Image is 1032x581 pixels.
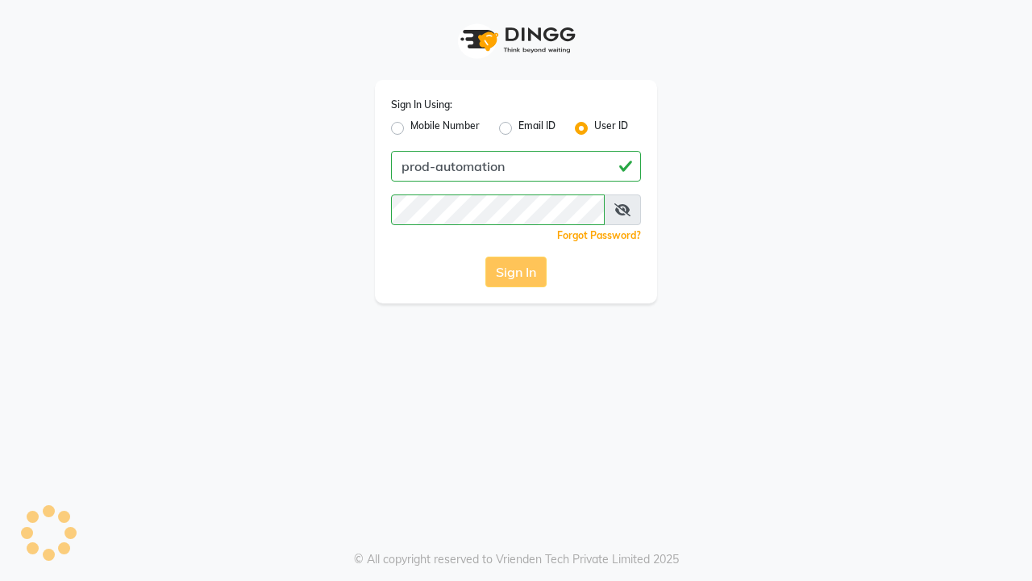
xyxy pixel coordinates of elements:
[391,151,641,182] input: Username
[518,119,556,138] label: Email ID
[594,119,628,138] label: User ID
[451,16,580,64] img: logo1.svg
[391,98,452,112] label: Sign In Using:
[410,119,480,138] label: Mobile Number
[557,229,641,241] a: Forgot Password?
[391,194,605,225] input: Username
